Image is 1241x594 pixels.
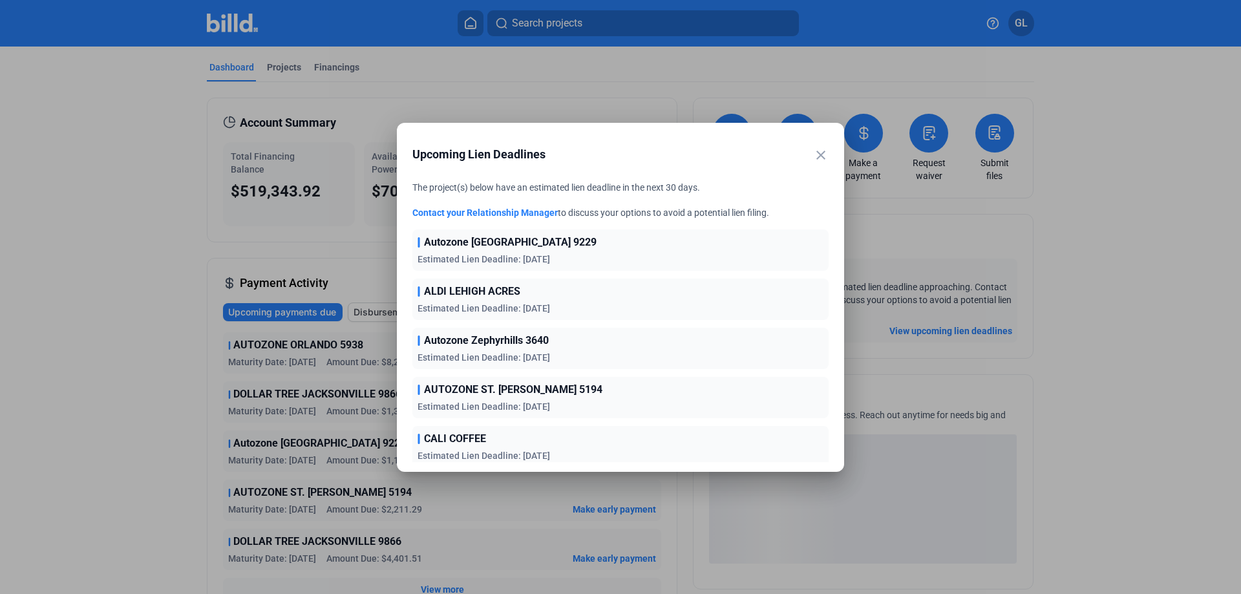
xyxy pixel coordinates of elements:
[424,333,549,348] span: Autozone Zephyrhills 3640
[412,182,700,193] span: The project(s) below have an estimated lien deadline in the next 30 days.
[418,451,550,461] span: Estimated Lien Deadline: [DATE]
[813,147,829,163] mat-icon: close
[558,207,769,218] span: to discuss your options to avoid a potential lien filing.
[418,352,550,363] span: Estimated Lien Deadline: [DATE]
[424,284,520,299] span: ALDI LEHIGH ACRES
[418,401,550,412] span: Estimated Lien Deadline: [DATE]
[412,145,796,164] span: Upcoming Lien Deadlines
[412,207,558,218] a: Contact your Relationship Manager
[424,431,486,447] span: CALI COFFEE
[418,303,550,313] span: Estimated Lien Deadline: [DATE]
[424,382,602,398] span: AUTOZONE ST. [PERSON_NAME] 5194
[424,235,597,250] span: Autozone [GEOGRAPHIC_DATA] 9229
[418,254,550,264] span: Estimated Lien Deadline: [DATE]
